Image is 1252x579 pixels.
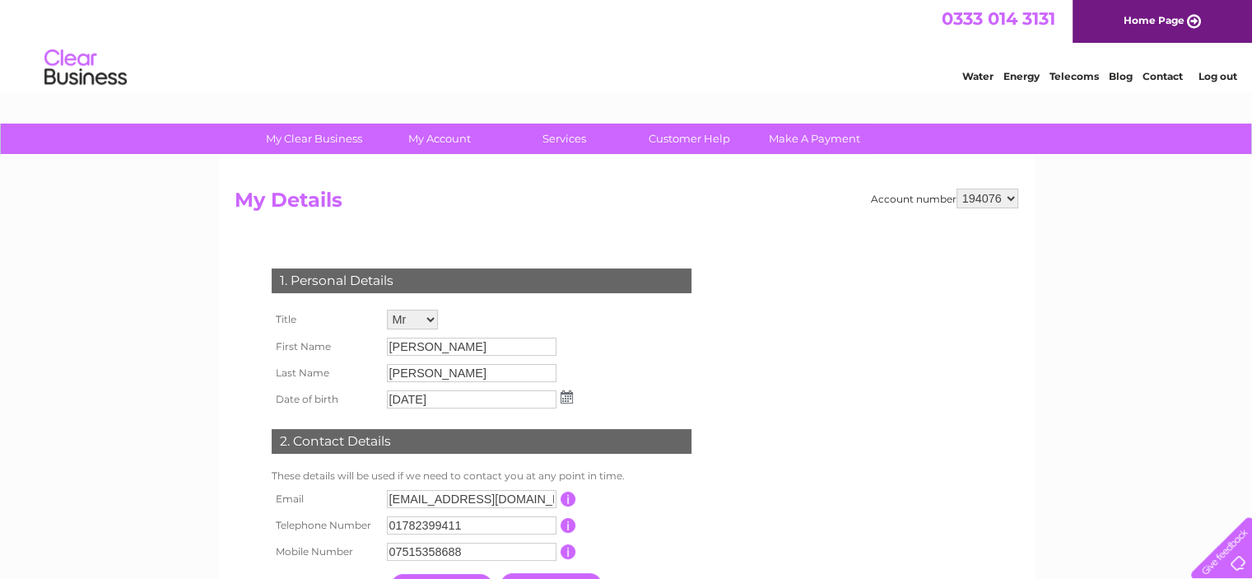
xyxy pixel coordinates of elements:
div: 2. Contact Details [272,429,691,454]
a: My Clear Business [246,124,382,154]
a: Blog [1109,70,1133,82]
input: Information [561,518,576,533]
td: These details will be used if we need to contact you at any point in time. [268,466,696,486]
a: Log out [1198,70,1236,82]
div: Clear Business is a trading name of Verastar Limited (registered in [GEOGRAPHIC_DATA] No. 3667643... [238,9,1016,80]
th: Mobile Number [268,539,383,565]
input: Information [561,492,576,507]
th: Date of birth [268,386,383,413]
a: Water [962,70,994,82]
th: First Name [268,334,383,360]
a: Telecoms [1050,70,1099,82]
div: 1. Personal Details [272,268,691,293]
div: Account number [871,189,1018,208]
th: Email [268,486,383,512]
th: Last Name [268,360,383,386]
img: ... [561,390,573,404]
a: Make A Payment [747,124,882,154]
a: My Account [371,124,507,154]
a: Customer Help [621,124,757,154]
a: Energy [1003,70,1040,82]
a: Contact [1143,70,1183,82]
img: logo.png [44,43,128,93]
th: Telephone Number [268,512,383,539]
a: Services [496,124,632,154]
th: Title [268,306,383,334]
h2: My Details [235,189,1018,220]
a: 0333 014 3131 [942,8,1055,29]
input: Information [561,544,576,559]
